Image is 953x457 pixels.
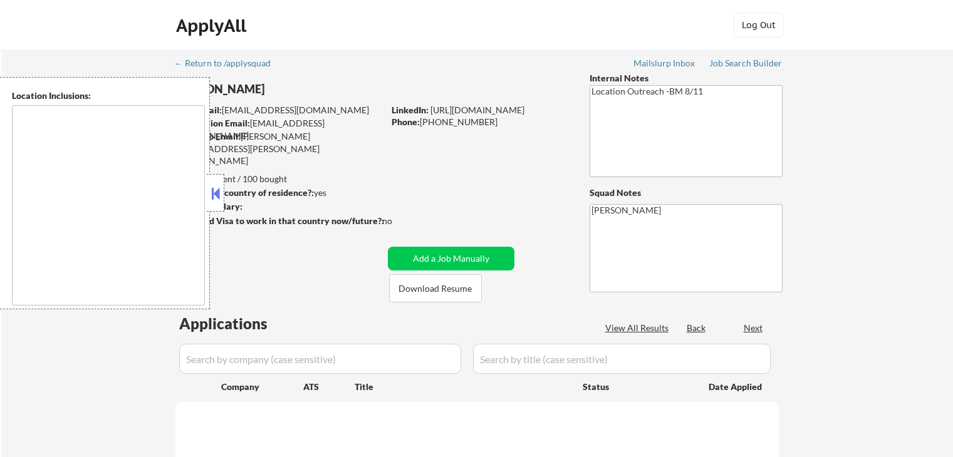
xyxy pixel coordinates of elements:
div: View All Results [605,322,672,334]
div: Status [583,375,690,398]
div: Location Inclusions: [12,90,205,102]
div: Company [221,381,303,393]
a: Mailslurp Inbox [633,58,696,71]
strong: LinkedIn: [392,105,429,115]
div: no [382,215,418,227]
div: 88 sent / 100 bought [175,173,383,185]
div: ATS [303,381,355,393]
strong: Phone: [392,116,420,127]
input: Search by company (case sensitive) [179,344,461,374]
button: Log Out [734,13,784,38]
button: Add a Job Manually [388,247,514,270]
div: [EMAIL_ADDRESS][DOMAIN_NAME] [176,104,383,116]
a: ← Return to /applysquad [174,58,283,71]
div: [PERSON_NAME] [175,81,433,97]
div: Date Applied [709,381,764,393]
div: Applications [179,316,303,331]
strong: Will need Visa to work in that country now/future?: [175,215,384,226]
div: ApplyAll [176,15,250,36]
div: Squad Notes [590,187,783,199]
input: Search by title (case sensitive) [473,344,771,374]
div: Title [355,381,571,393]
div: Internal Notes [590,72,783,85]
div: [PHONE_NUMBER] [392,116,569,128]
button: Download Resume [389,274,482,302]
div: [EMAIL_ADDRESS][DOMAIN_NAME] [176,117,383,141]
div: ← Return to /applysquad [174,59,283,68]
div: yes [175,187,380,199]
div: Job Search Builder [709,59,783,68]
div: Next [744,322,764,334]
strong: Can work in country of residence?: [175,187,314,198]
div: Mailslurp Inbox [633,59,696,68]
div: Back [687,322,707,334]
div: [PERSON_NAME][EMAIL_ADDRESS][PERSON_NAME][DOMAIN_NAME] [175,130,383,167]
a: [URL][DOMAIN_NAME] [430,105,524,115]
